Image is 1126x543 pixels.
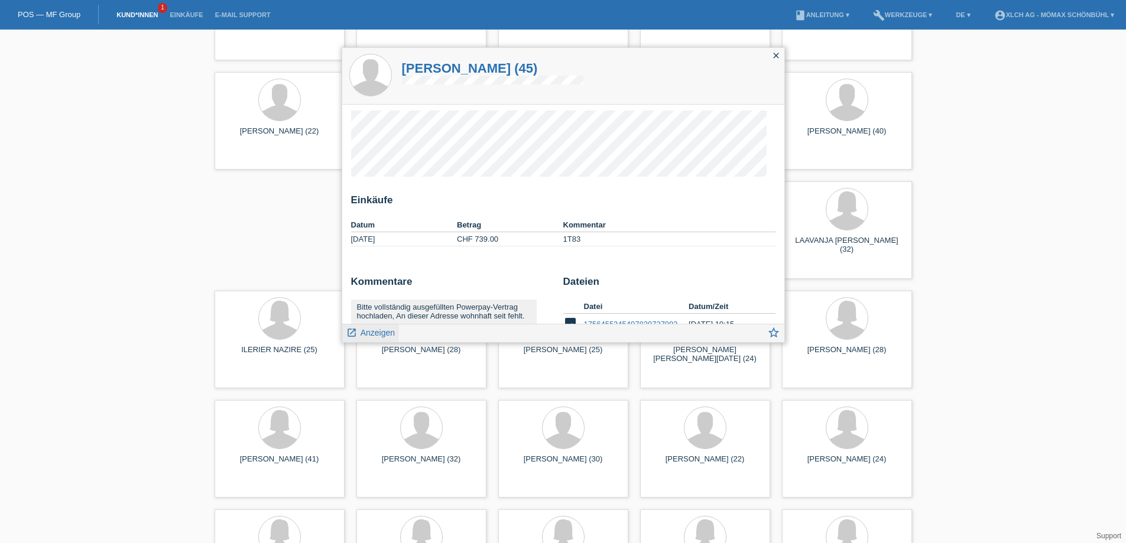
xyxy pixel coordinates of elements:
div: [PERSON_NAME] (28) [366,345,477,364]
a: star_border [767,327,780,342]
a: Einkäufe [164,11,209,18]
td: CHF 739.00 [457,232,563,246]
a: 1756455345497829737093845496669.jpg [584,320,729,329]
h2: Kommentare [351,276,554,294]
a: account_circleXLCH AG - Mömax Schönbühl ▾ [988,11,1120,18]
i: launch [346,327,357,338]
i: build [873,9,885,21]
div: Bitte vollständig ausgefüllten Powerpay-Vertrag hochladen, An dieser Adresse wohnhaft seit fehlt. [357,303,531,320]
div: [PERSON_NAME] [PERSON_NAME][DATE] (24) [650,345,761,364]
a: E-Mail Support [209,11,277,18]
a: POS — MF Group [18,10,80,19]
th: Datei [584,300,689,314]
div: [PERSON_NAME] (22) [224,126,335,145]
div: [PERSON_NAME] / [DATE] 10:24 [357,323,531,330]
span: 1 [158,3,167,13]
i: image [563,316,577,330]
i: book [794,9,806,21]
div: [PERSON_NAME] (22) [650,454,761,473]
a: [PERSON_NAME] (45) [402,61,584,76]
td: 1T83 [563,232,775,246]
th: Kommentar [563,218,775,232]
div: LAAVANJA [PERSON_NAME] (32) [791,236,903,255]
th: Datum [351,218,457,232]
a: DE ▾ [950,11,976,18]
th: Betrag [457,218,563,232]
div: [PERSON_NAME] (30) [508,454,619,473]
div: [PERSON_NAME] (32) [366,454,477,473]
td: [DATE] 10:15 [689,314,758,335]
div: [PERSON_NAME] (40) [791,126,903,145]
i: account_circle [994,9,1006,21]
div: [PERSON_NAME] (24) [791,454,903,473]
h2: Dateien [563,276,775,294]
a: Support [1096,532,1121,540]
div: [PERSON_NAME] (41) [224,454,335,473]
div: [PERSON_NAME] (25) [508,345,619,364]
h2: Einkäufe [351,194,775,212]
div: ILERIER NAZIRE (25) [224,345,335,364]
i: close [771,51,781,60]
a: launch Anzeigen [346,324,395,339]
span: Anzeigen [361,328,395,337]
a: bookAnleitung ▾ [788,11,855,18]
i: star_border [767,326,780,339]
td: [DATE] [351,232,457,246]
a: Kund*innen [111,11,164,18]
th: Datum/Zeit [689,300,758,314]
div: [PERSON_NAME] (28) [791,345,903,364]
a: buildWerkzeuge ▾ [867,11,939,18]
